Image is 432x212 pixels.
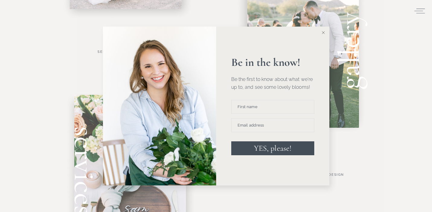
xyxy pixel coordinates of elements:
p: Be the first to know about what we're up to, and see some lovely blooms! [231,75,314,91]
button: Subscribe [165,18,203,32]
button: YES, please! [231,141,314,155]
span: Subscribe [172,23,197,27]
span: YES, please! [254,143,291,153]
p: Be in the know! [231,57,314,68]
